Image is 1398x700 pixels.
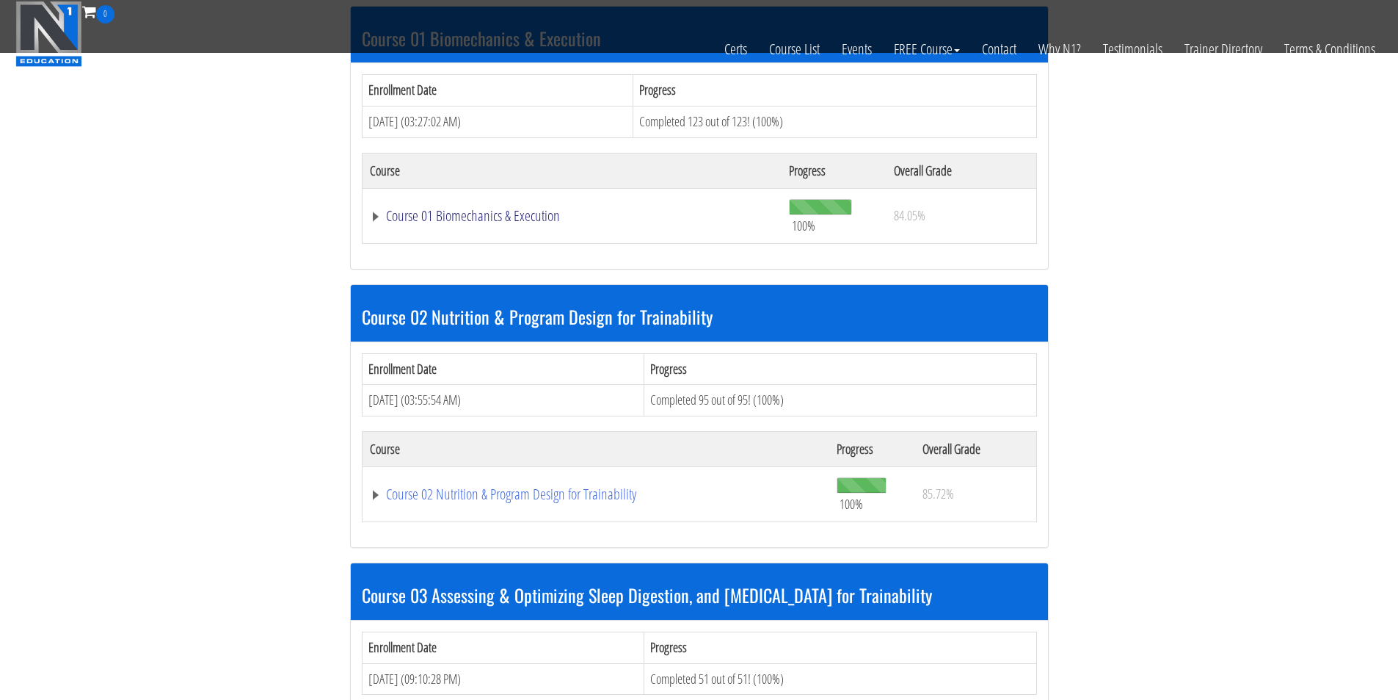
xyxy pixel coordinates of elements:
[971,24,1027,75] a: Contact
[362,353,644,385] th: Enrollment Date
[82,1,114,21] a: 0
[644,632,1036,663] th: Progress
[915,431,1036,466] th: Overall Grade
[362,431,829,466] th: Course
[1173,24,1273,75] a: Trainer Directory
[362,385,644,416] td: [DATE] (03:55:54 AM)
[362,663,644,695] td: [DATE] (09:10:28 PM)
[713,24,758,75] a: Certs
[362,106,633,137] td: [DATE] (03:27:02 AM)
[362,307,1037,326] h3: Course 02 Nutrition & Program Design for Trainability
[362,585,1037,605] h3: Course 03 Assessing & Optimizing Sleep Digestion, and [MEDICAL_DATA] for Trainability
[887,188,1036,243] td: 84.05%
[758,24,831,75] a: Course List
[1092,24,1173,75] a: Testimonials
[362,153,782,188] th: Course
[644,353,1036,385] th: Progress
[370,487,823,502] a: Course 02 Nutrition & Program Design for Trainability
[633,75,1036,107] th: Progress
[829,431,914,466] th: Progress
[831,24,883,75] a: Events
[633,106,1036,137] td: Completed 123 out of 123! (100%)
[887,153,1036,188] th: Overall Grade
[644,663,1036,695] td: Completed 51 out of 51! (100%)
[915,466,1036,522] td: 85.72%
[792,217,815,234] span: 100%
[362,75,633,107] th: Enrollment Date
[1273,24,1386,75] a: Terms & Conditions
[840,496,863,512] span: 100%
[15,1,82,67] img: n1-education
[883,24,971,75] a: FREE Course
[370,209,775,223] a: Course 01 Biomechanics & Execution
[1027,24,1092,75] a: Why N1?
[96,5,114,24] span: 0
[644,385,1036,416] td: Completed 95 out of 95! (100%)
[782,153,887,188] th: Progress
[362,632,644,663] th: Enrollment Date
